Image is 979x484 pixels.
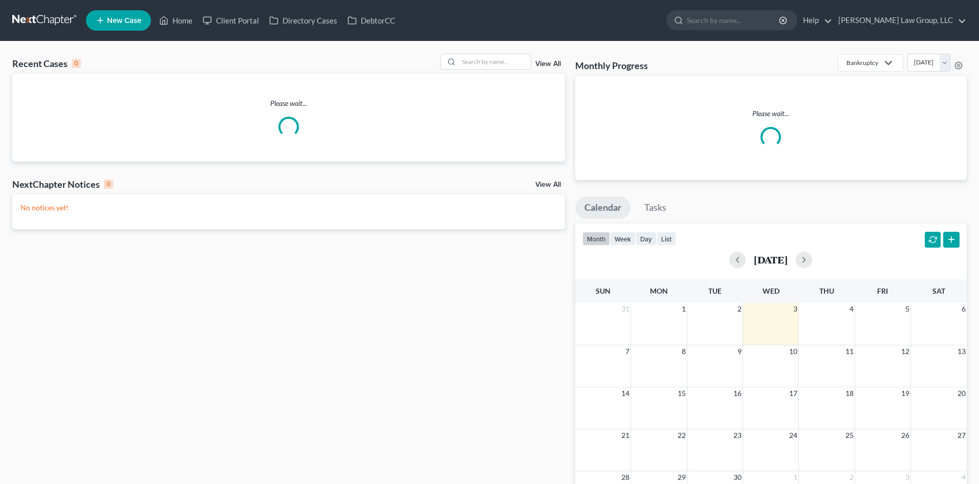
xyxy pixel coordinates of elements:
[833,11,966,30] a: [PERSON_NAME] Law Group, LLC
[900,345,910,358] span: 12
[677,429,687,442] span: 22
[620,387,630,400] span: 14
[754,254,788,265] h2: [DATE]
[687,11,780,30] input: Search by name...
[904,303,910,315] span: 5
[650,287,668,295] span: Mon
[736,303,743,315] span: 2
[788,429,798,442] span: 24
[620,429,630,442] span: 21
[620,471,630,483] span: 28
[956,429,967,442] span: 27
[736,345,743,358] span: 9
[900,429,910,442] span: 26
[681,345,687,358] span: 8
[681,303,687,315] span: 1
[264,11,342,30] a: Directory Cases
[596,287,611,295] span: Sun
[657,232,676,246] button: list
[788,387,798,400] span: 17
[620,303,630,315] span: 31
[732,429,743,442] span: 23
[72,59,81,68] div: 0
[961,303,967,315] span: 6
[844,345,855,358] span: 11
[844,429,855,442] span: 25
[956,387,967,400] span: 20
[900,387,910,400] span: 19
[732,387,743,400] span: 16
[624,345,630,358] span: 7
[849,303,855,315] span: 4
[961,471,967,483] span: 4
[792,471,798,483] span: 1
[819,287,834,295] span: Thu
[198,11,264,30] a: Client Portal
[535,60,561,68] a: View All
[763,287,779,295] span: Wed
[12,57,81,70] div: Recent Cases
[844,387,855,400] span: 18
[636,232,657,246] button: day
[583,108,959,119] p: Please wait...
[459,54,531,69] input: Search by name...
[798,11,832,30] a: Help
[732,471,743,483] span: 30
[20,203,557,213] p: No notices yet!
[792,303,798,315] span: 3
[342,11,400,30] a: DebtorCC
[877,287,888,295] span: Fri
[635,196,676,219] a: Tasks
[610,232,636,246] button: week
[708,287,722,295] span: Tue
[12,178,113,190] div: NextChapter Notices
[535,181,561,188] a: View All
[107,17,141,25] span: New Case
[154,11,198,30] a: Home
[677,387,687,400] span: 15
[849,471,855,483] span: 2
[904,471,910,483] span: 3
[582,232,610,246] button: month
[575,59,648,72] h3: Monthly Progress
[575,196,630,219] a: Calendar
[104,180,113,189] div: 0
[788,345,798,358] span: 10
[846,58,878,67] div: Bankruptcy
[12,98,565,108] p: Please wait...
[956,345,967,358] span: 13
[677,471,687,483] span: 29
[932,287,945,295] span: Sat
